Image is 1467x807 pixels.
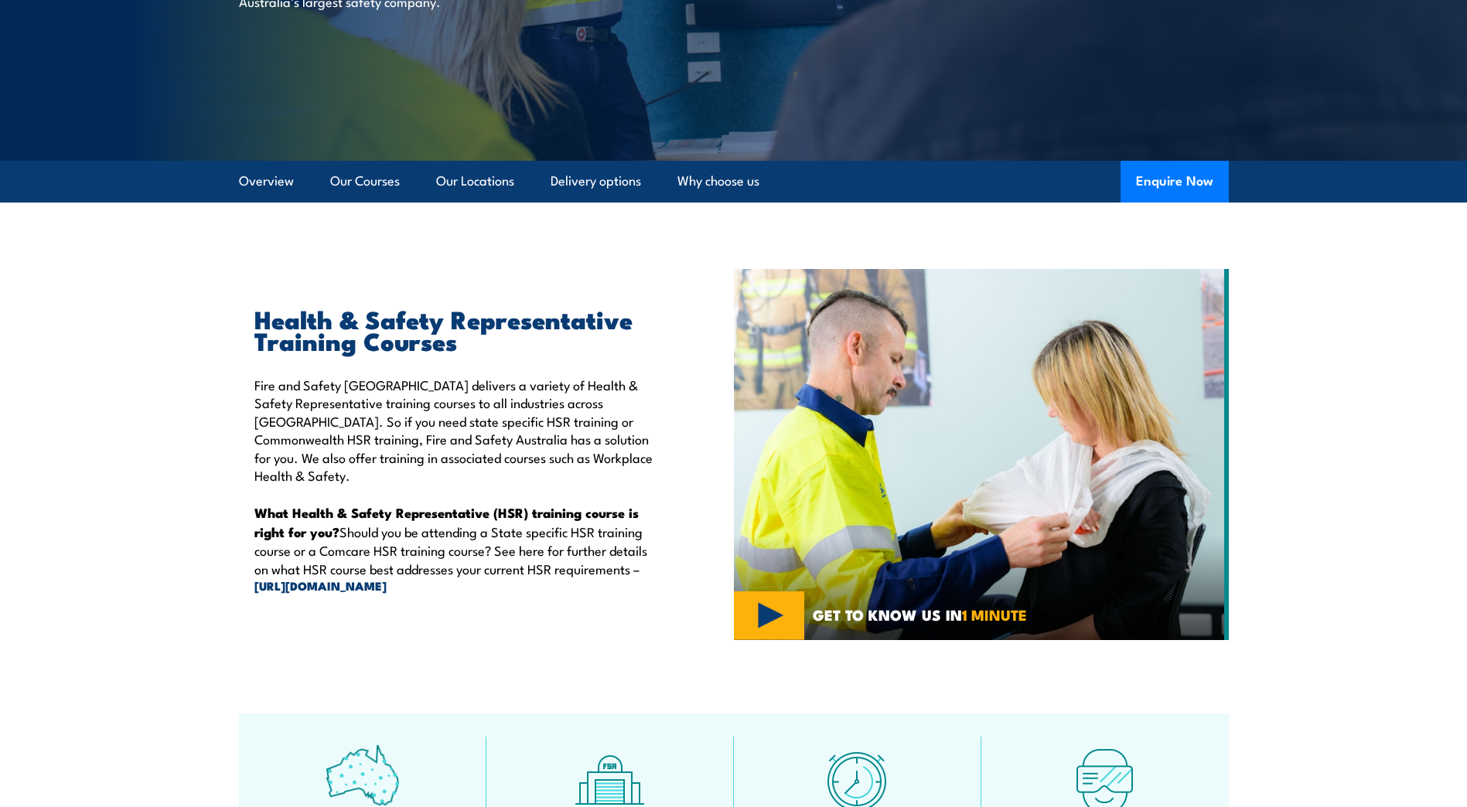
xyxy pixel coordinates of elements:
a: Our Courses [330,161,400,202]
button: Enquire Now [1121,161,1229,203]
a: Why choose us [677,161,759,202]
a: Delivery options [551,161,641,202]
img: Fire & Safety Australia deliver Health and Safety Representatives Training Courses – HSR Training [734,269,1229,640]
span: GET TO KNOW US IN [813,608,1027,621]
strong: What Health & Safety Representative (HSR) training course is right for you? [254,502,639,541]
a: Overview [239,161,294,202]
p: Should you be attending a State specific HSR training course or a Comcare HSR training course? Se... [254,503,663,594]
a: Our Locations [436,161,514,202]
strong: 1 MINUTE [962,603,1027,625]
h2: Health & Safety Representative Training Courses [254,308,663,351]
a: [URL][DOMAIN_NAME] [254,577,663,594]
p: Fire and Safety [GEOGRAPHIC_DATA] delivers a variety of Health & Safety Representative training c... [254,376,663,484]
